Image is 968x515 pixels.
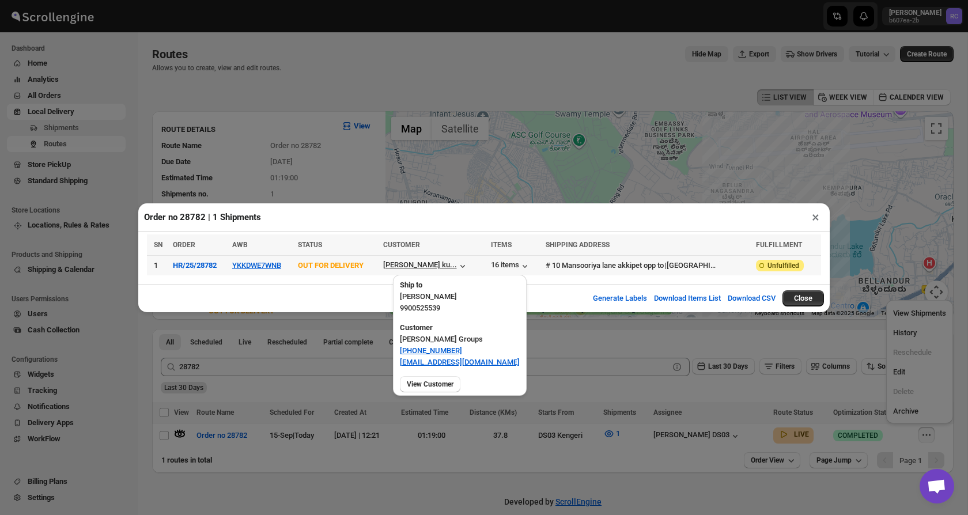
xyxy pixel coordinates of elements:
p: [PERSON_NAME] [400,291,520,302]
p: [PERSON_NAME] Groups [400,334,520,345]
div: | [546,260,749,271]
button: Download Items List [647,287,728,310]
button: Download CSV [721,287,782,310]
span: ORDER [173,241,195,249]
b: Ship to [400,281,422,289]
b: Customer [400,323,433,332]
div: [GEOGRAPHIC_DATA] [667,260,718,271]
p: 9900525539 [400,302,520,314]
button: Generate Labels [586,287,654,310]
button: Close [782,290,824,306]
div: # 10 Mansooriya lane akkipet opp to [546,260,664,271]
span: ITEMS [491,241,512,249]
span: View Customer [407,380,453,389]
button: HR/25/28782 [173,261,217,270]
a: [EMAIL_ADDRESS][DOMAIN_NAME] [400,358,520,366]
button: × [807,209,824,225]
button: 16 items [491,260,531,272]
button: [PERSON_NAME] ku... [383,260,468,272]
a: View Customer [400,376,460,392]
span: CUSTOMER [383,241,420,249]
span: SN [154,241,162,249]
h2: Order no 28782 | 1 Shipments [144,211,261,223]
a: [PHONE_NUMBER] [400,346,462,355]
span: SHIPPING ADDRESS [546,241,610,249]
span: STATUS [298,241,322,249]
span: AWB [232,241,248,249]
button: YKKDWE7WNB [232,261,281,270]
span: OUT FOR DELIVERY [298,261,364,270]
td: 1 [147,255,169,275]
span: Unfulfilled [767,261,799,270]
span: FULFILLMENT [756,241,802,249]
div: Open chat [920,469,954,503]
div: [PERSON_NAME] ku... [383,260,457,269]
